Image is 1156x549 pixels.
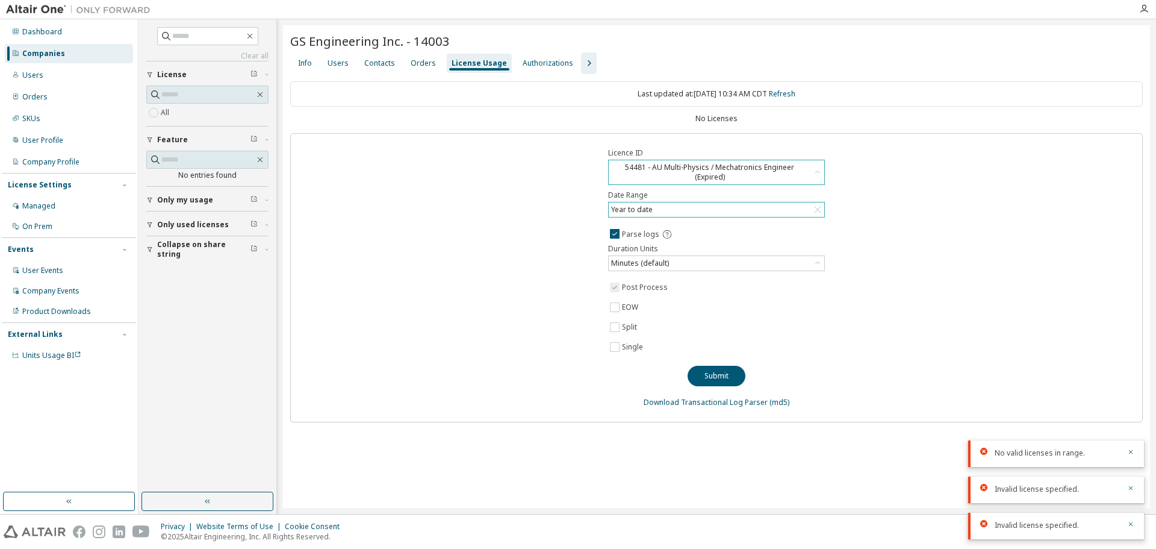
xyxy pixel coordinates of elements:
[146,51,269,61] a: Clear all
[411,58,436,68] div: Orders
[622,320,639,334] label: Split
[146,212,269,238] button: Only used licenses
[22,286,79,296] div: Company Events
[157,195,213,205] span: Only my usage
[146,236,269,263] button: Collapse on share string
[22,92,48,102] div: Orders
[146,171,269,180] div: No entries found
[328,58,349,68] div: Users
[8,330,63,339] div: External Links
[609,202,824,217] div: Year to date
[93,525,105,538] img: instagram.svg
[157,135,188,145] span: Feature
[290,114,1143,124] div: No Licenses
[22,222,52,231] div: On Prem
[769,397,789,407] a: (md5)
[608,190,825,200] label: Date Range
[609,256,824,271] div: Minutes (default)
[622,340,645,354] label: Single
[250,195,258,205] span: Clear filter
[285,522,347,532] div: Cookie Consent
[22,157,79,167] div: Company Profile
[688,366,745,386] button: Submit
[146,61,269,88] button: License
[73,525,85,538] img: facebook.svg
[523,58,573,68] div: Authorizations
[8,245,34,254] div: Events
[250,220,258,230] span: Clear filter
[161,532,347,542] p: © 2025 Altair Engineering, Inc. All Rights Reserved.
[8,180,72,190] div: License Settings
[22,27,62,37] div: Dashboard
[22,114,40,124] div: SKUs
[22,350,81,360] span: Units Usage BI
[132,525,150,538] img: youtube.svg
[995,520,1120,531] div: Invalid license specified.
[995,484,1120,495] div: Invalid license specified.
[157,70,187,80] span: License
[161,522,196,532] div: Privacy
[161,105,172,120] label: All
[622,230,659,239] span: Parse logs
[995,448,1120,459] div: No valid licenses in range.
[22,49,65,58] div: Companies
[609,160,824,184] div: 54481 - AU Multi-Physics / Mechatronics Engineer (Expired)
[769,89,795,99] a: Refresh
[146,187,269,213] button: Only my usage
[113,525,125,538] img: linkedin.svg
[250,245,258,254] span: Clear filter
[22,266,63,275] div: User Events
[196,522,285,532] div: Website Terms of Use
[644,397,768,407] a: Download Transactional Log Parser
[22,201,55,211] div: Managed
[250,135,258,145] span: Clear filter
[608,244,825,254] label: Duration Units
[609,161,810,184] div: 54481 - AU Multi-Physics / Mechatronics Engineer (Expired)
[157,240,250,259] span: Collapse on share string
[609,257,671,270] div: Minutes (default)
[298,58,312,68] div: Info
[609,203,654,216] div: Year to date
[4,525,66,538] img: altair_logo.svg
[622,280,670,295] label: Post Process
[157,220,229,230] span: Only used licenses
[146,127,269,153] button: Feature
[364,58,395,68] div: Contacts
[6,4,157,16] img: Altair One
[608,148,825,158] label: Licence ID
[622,300,641,315] label: EOW
[290,81,1143,107] div: Last updated at: [DATE] 10:34 AM CDT
[250,70,258,80] span: Clear filter
[22,71,43,80] div: Users
[22,136,63,145] div: User Profile
[452,58,507,68] div: License Usage
[290,33,450,49] span: GS Engineering Inc. - 14003
[22,307,91,316] div: Product Downloads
